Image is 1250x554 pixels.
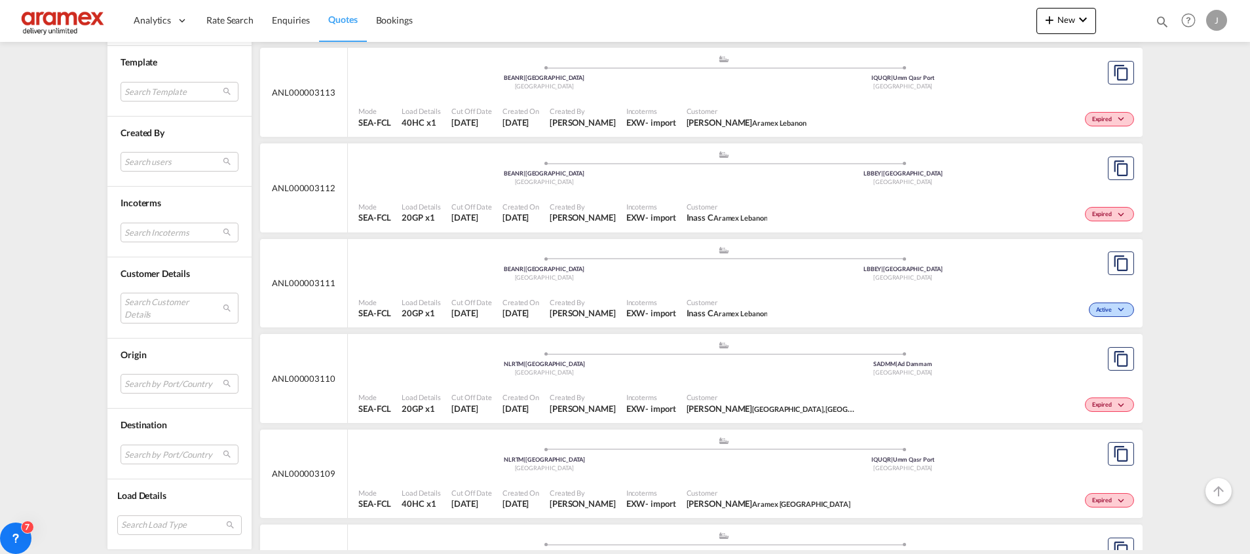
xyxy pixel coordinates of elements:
span: ANL000003110 [272,373,335,384]
md-icon: icon-plus 400-fg [1042,12,1057,28]
span: | [896,360,898,367]
span: Load Details [402,202,441,212]
span: Cut Off Date [451,488,492,498]
span: Template [121,56,157,67]
span: Janice Camporaso [550,403,616,415]
span: SEA-FCL [358,117,391,128]
span: Help [1177,9,1200,31]
span: Created On [502,392,539,402]
span: Quotes [328,14,357,25]
span: BEANR [GEOGRAPHIC_DATA] [504,74,584,81]
span: Expired [1092,496,1115,506]
md-icon: icon-chevron-down [1115,498,1131,505]
md-icon: assets/icons/custom/ship-fill.svg [716,56,732,62]
div: Change Status Here [1085,493,1134,508]
span: Expired [1092,401,1115,410]
div: J [1206,10,1227,31]
span: SEA-FCL [358,212,391,223]
div: Change Status Here [1085,207,1134,221]
div: EXW [626,212,646,223]
span: Mode [358,297,391,307]
span: NLRTM [GEOGRAPHIC_DATA] [504,360,585,367]
span: Customer [687,392,857,402]
span: [GEOGRAPHIC_DATA] [515,369,574,376]
span: Created By [121,127,164,138]
md-icon: assets/icons/custom/copyQuote.svg [1113,446,1129,462]
span: Customer Details [121,268,189,279]
md-icon: assets/icons/custom/ship-fill.svg [716,342,732,348]
span: Inass C Aramex Lebanon [687,212,768,223]
span: Incoterms [121,198,161,209]
md-icon: icon-magnify [1155,14,1169,29]
span: 40HC x 1 [402,498,441,509]
div: ANL000003110 assets/icons/custom/ship-fill.svgassets/icons/custom/roll-o-plane.svgOriginRotterdam... [260,334,1143,423]
img: dca169e0c7e311edbe1137055cab269e.png [20,6,108,35]
span: Incoterms [626,488,676,498]
span: Janice Camporaso [550,212,616,223]
span: Khayamudin Basheer Dammam, Saudi Arabia [687,403,857,415]
span: | [523,360,525,367]
div: - import [645,403,675,415]
span: Incoterms [626,297,676,307]
span: Customer [687,202,768,212]
span: | [523,456,525,463]
div: Change Status Here [1085,397,1134,412]
span: New [1042,14,1091,25]
span: 9 Sep 2025 [451,212,492,223]
span: [GEOGRAPHIC_DATA] [515,274,574,281]
md-icon: assets/icons/custom/copyQuote.svg [1113,351,1129,367]
button: Go to Top [1205,478,1232,504]
md-icon: icon-arrow-up [1211,483,1226,499]
span: Mode [358,488,391,498]
span: [GEOGRAPHIC_DATA] [515,83,574,90]
span: Active [1096,306,1115,315]
span: ANL000003112 [272,182,335,194]
span: 40HC x 1 [402,117,441,128]
span: Customer [687,106,806,116]
span: Origin [121,349,146,360]
span: Cut Off Date [451,392,492,402]
button: Copy Quote [1108,61,1134,84]
md-icon: assets/icons/custom/copyQuote.svg [1113,160,1129,176]
span: | [881,170,883,177]
span: Created On [502,488,539,498]
div: ANL000003111 assets/icons/custom/ship-fill.svgassets/icons/custom/roll-o-plane.svgOriginAntwerp B... [260,239,1143,328]
span: | [523,74,525,81]
span: Janice Camporaso [550,117,616,128]
button: Copy Quote [1108,251,1134,275]
div: ANL000003109 assets/icons/custom/ship-fill.svgassets/icons/custom/roll-o-plane.svgOriginRotterdam... [260,430,1143,519]
span: Janice Camporaso [550,307,616,319]
span: SADMM Ad Dammam [873,360,932,367]
span: BEANR [GEOGRAPHIC_DATA] [504,170,584,177]
span: 9 Sep 2025 [502,307,539,319]
span: ANL000003113 [272,86,335,98]
span: IQUQR Umm Qasr Port [871,74,934,81]
span: Analytics [134,14,171,27]
span: Destination [121,420,167,431]
div: EXW import [626,117,676,128]
span: Enquiries [272,14,310,26]
span: NLRTM [GEOGRAPHIC_DATA] [504,456,585,463]
span: [GEOGRAPHIC_DATA] [873,464,932,471]
span: LBBEY [GEOGRAPHIC_DATA] [863,170,943,177]
div: ANL000003112 assets/icons/custom/ship-fill.svgassets/icons/custom/roll-o-plane.svgOriginAntwerp B... [260,143,1143,232]
div: Change Status Here [1085,112,1134,126]
span: Load Details [402,488,441,498]
span: [GEOGRAPHIC_DATA] [873,83,932,90]
span: Expired [1092,115,1115,124]
div: - import [645,498,675,509]
span: Incoterms [626,106,676,116]
div: Change Status Here [1089,303,1134,317]
span: Created By [550,106,616,116]
span: Mode [358,106,391,116]
span: LBBEY [GEOGRAPHIC_DATA] [863,265,943,272]
span: Created By [550,297,616,307]
span: [GEOGRAPHIC_DATA], [GEOGRAPHIC_DATA] [752,403,896,414]
span: 20GP x 1 [402,403,441,415]
span: | [881,265,883,272]
span: ANL000003109 [272,468,335,479]
span: [GEOGRAPHIC_DATA] [873,274,932,281]
div: Help [1177,9,1206,33]
md-icon: assets/icons/custom/ship-fill.svg [716,247,732,253]
span: SEA-FCL [358,307,391,319]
